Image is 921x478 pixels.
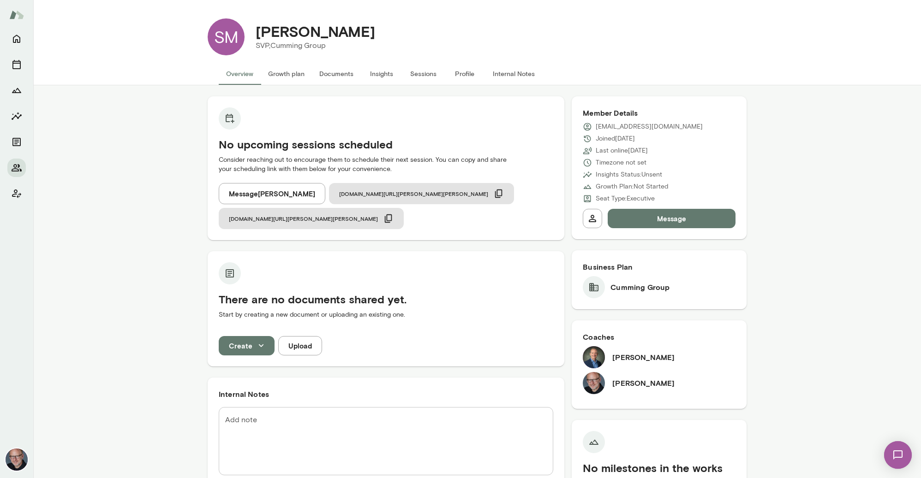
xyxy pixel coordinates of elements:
[219,292,553,307] h5: There are no documents shared yet.
[583,331,736,342] h6: Coaches
[402,63,444,85] button: Sessions
[219,336,275,355] button: Create
[261,63,312,85] button: Growth plan
[608,209,736,228] button: Message
[583,261,736,272] h6: Business Plan
[612,352,675,363] h6: [PERSON_NAME]
[583,460,736,475] h5: No milestones in the works
[256,23,375,40] h4: [PERSON_NAME]
[583,346,605,368] img: Michael Alden
[596,158,646,167] p: Timezone not set
[278,336,322,355] button: Upload
[339,190,488,197] span: [DOMAIN_NAME][URL][PERSON_NAME][PERSON_NAME]
[485,63,542,85] button: Internal Notes
[7,184,26,203] button: Client app
[596,146,648,155] p: Last online [DATE]
[610,282,670,293] h6: Cumming Group
[7,107,26,125] button: Insights
[208,18,245,55] div: SM
[361,63,402,85] button: Insights
[219,137,553,152] h5: No upcoming sessions scheduled
[256,40,375,51] p: SVP, Cumming Group
[219,208,404,229] button: [DOMAIN_NAME][URL][PERSON_NAME][PERSON_NAME]
[219,310,553,319] p: Start by creating a new document or uploading an existing one.
[7,133,26,151] button: Documents
[229,215,378,222] span: [DOMAIN_NAME][URL][PERSON_NAME][PERSON_NAME]
[612,378,675,389] h6: [PERSON_NAME]
[596,134,635,143] p: Joined [DATE]
[7,81,26,100] button: Growth Plan
[7,55,26,74] button: Sessions
[596,182,668,191] p: Growth Plan: Not Started
[7,30,26,48] button: Home
[219,389,553,400] h6: Internal Notes
[583,372,605,394] img: Nick Gould
[6,448,28,471] img: Nick Gould
[329,183,514,204] button: [DOMAIN_NAME][URL][PERSON_NAME][PERSON_NAME]
[219,183,325,204] button: Message[PERSON_NAME]
[312,63,361,85] button: Documents
[219,155,553,174] p: Consider reaching out to encourage them to schedule their next session. You can copy and share yo...
[9,6,24,24] img: Mento
[219,63,261,85] button: Overview
[596,194,655,203] p: Seat Type: Executive
[596,122,703,131] p: [EMAIL_ADDRESS][DOMAIN_NAME]
[583,107,736,118] h6: Member Details
[7,159,26,177] button: Members
[596,170,662,179] p: Insights Status: Unsent
[444,63,485,85] button: Profile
